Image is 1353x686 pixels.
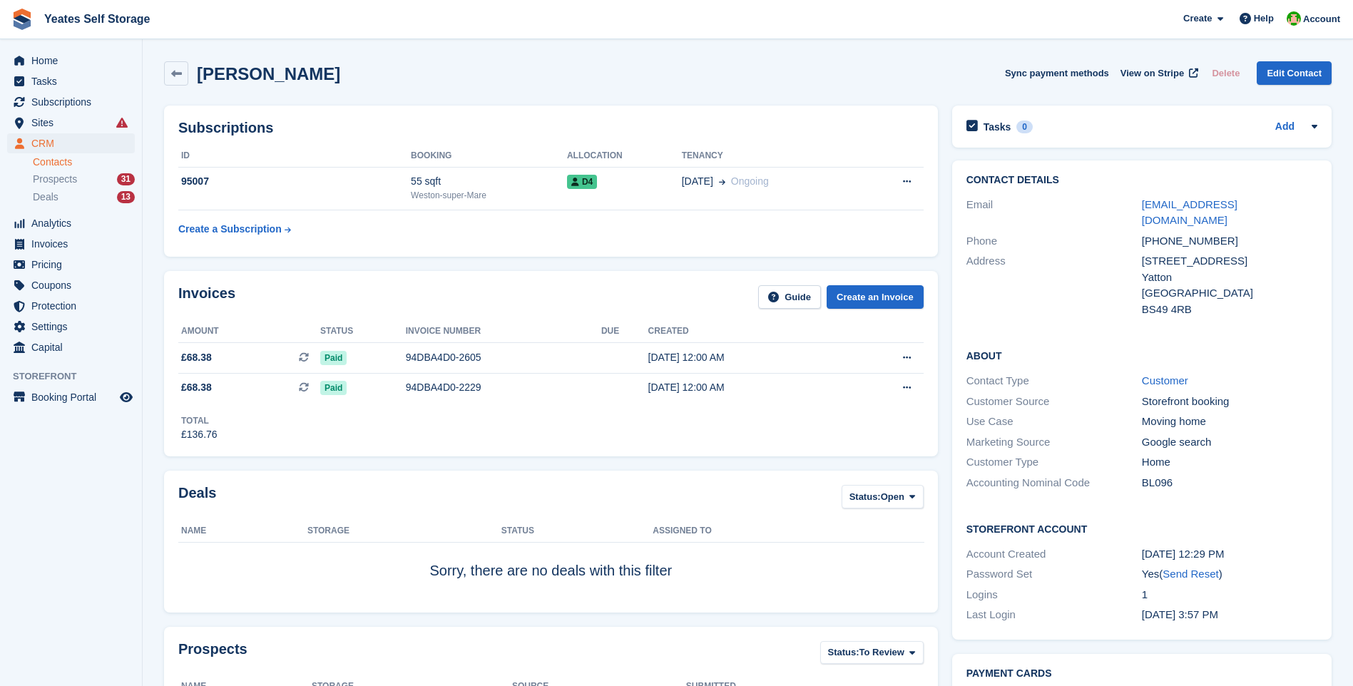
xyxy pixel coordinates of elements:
[1142,253,1317,270] div: [STREET_ADDRESS]
[1016,121,1033,133] div: 0
[966,566,1142,583] div: Password Set
[682,145,862,168] th: Tenancy
[1142,233,1317,250] div: [PHONE_NUMBER]
[181,414,218,427] div: Total
[1120,66,1184,81] span: View on Stripe
[429,563,672,578] span: Sorry, there are no deals with this filter
[1142,454,1317,471] div: Home
[411,145,567,168] th: Booking
[567,145,682,168] th: Allocation
[1115,61,1201,85] a: View on Stripe
[1183,11,1212,26] span: Create
[1142,302,1317,318] div: BS49 4RB
[7,51,135,71] a: menu
[601,320,648,343] th: Due
[7,234,135,254] a: menu
[33,155,135,169] a: Contacts
[1159,568,1222,580] span: ( )
[31,296,117,316] span: Protection
[827,285,924,309] a: Create an Invoice
[31,51,117,71] span: Home
[966,175,1317,186] h2: Contact Details
[39,7,156,31] a: Yeates Self Storage
[881,490,904,504] span: Open
[31,133,117,153] span: CRM
[7,275,135,295] a: menu
[411,174,567,189] div: 55 sqft
[859,645,904,660] span: To Review
[117,191,135,203] div: 13
[966,348,1317,362] h2: About
[1142,434,1317,451] div: Google search
[406,320,601,343] th: Invoice number
[7,255,135,275] a: menu
[1142,546,1317,563] div: [DATE] 12:29 PM
[653,520,923,543] th: Assigned to
[501,520,653,543] th: Status
[1142,198,1237,227] a: [EMAIL_ADDRESS][DOMAIN_NAME]
[842,485,924,508] button: Status: Open
[1303,12,1340,26] span: Account
[178,485,216,511] h2: Deals
[178,120,924,136] h2: Subscriptions
[966,668,1317,680] h2: Payment cards
[648,380,847,395] div: [DATE] 12:00 AM
[966,197,1142,229] div: Email
[197,64,340,83] h2: [PERSON_NAME]
[1142,475,1317,491] div: BL096
[178,641,247,667] h2: Prospects
[7,296,135,316] a: menu
[731,175,769,187] span: Ongoing
[33,190,135,205] a: Deals 13
[33,173,77,186] span: Prospects
[7,317,135,337] a: menu
[1287,11,1301,26] img: Angela Field
[984,121,1011,133] h2: Tasks
[7,337,135,357] a: menu
[1206,61,1245,85] button: Delete
[31,387,117,407] span: Booking Portal
[11,9,33,30] img: stora-icon-8386f47178a22dfd0bd8f6a31ec36ba5ce8667c1dd55bd0f319d3a0aa187defe.svg
[116,117,128,128] i: Smart entry sync failures have occurred
[1142,374,1188,386] a: Customer
[966,434,1142,451] div: Marketing Source
[320,351,347,365] span: Paid
[1257,61,1332,85] a: Edit Contact
[7,387,135,407] a: menu
[31,234,117,254] span: Invoices
[966,414,1142,430] div: Use Case
[966,454,1142,471] div: Customer Type
[178,174,411,189] div: 95007
[7,113,135,133] a: menu
[828,645,859,660] span: Status:
[1005,61,1109,85] button: Sync payment methods
[648,350,847,365] div: [DATE] 12:00 AM
[13,369,142,384] span: Storefront
[178,285,235,309] h2: Invoices
[1142,394,1317,410] div: Storefront booking
[1142,587,1317,603] div: 1
[31,317,117,337] span: Settings
[820,641,924,665] button: Status: To Review
[31,92,117,112] span: Subscriptions
[181,380,212,395] span: £68.38
[31,213,117,233] span: Analytics
[181,427,218,442] div: £136.76
[118,389,135,406] a: Preview store
[33,172,135,187] a: Prospects 31
[7,92,135,112] a: menu
[178,222,282,237] div: Create a Subscription
[567,175,597,189] span: D4
[966,233,1142,250] div: Phone
[7,133,135,153] a: menu
[966,607,1142,623] div: Last Login
[758,285,821,309] a: Guide
[181,350,212,365] span: £68.38
[31,71,117,91] span: Tasks
[178,320,320,343] th: Amount
[33,190,58,204] span: Deals
[117,173,135,185] div: 31
[178,216,291,242] a: Create a Subscription
[682,174,713,189] span: [DATE]
[966,521,1317,536] h2: Storefront Account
